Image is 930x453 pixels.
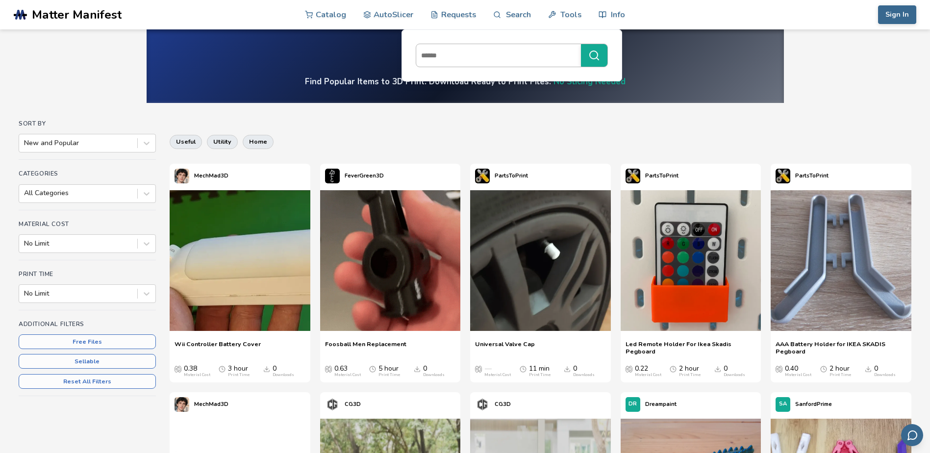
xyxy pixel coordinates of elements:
p: SanfordPrime [795,399,832,409]
span: Downloads [564,365,571,373]
div: 0.40 [785,365,811,377]
div: Material Cost [484,373,511,377]
p: Dreampaint [645,399,677,409]
h4: Find Popular Items to 3D Print. Download Ready to Print Files. [305,76,626,87]
a: PartsToPrint's profilePartsToPrint [771,164,833,188]
h4: Categories [19,170,156,177]
a: CG3D's profileCG3D [470,392,516,417]
div: 3 hour [228,365,250,377]
h4: Print Time [19,271,156,277]
div: Material Cost [184,373,210,377]
button: Send feedback via email [901,424,923,446]
span: — [484,365,491,373]
div: 11 min [529,365,551,377]
div: 0 [874,365,896,377]
span: SA [779,401,787,407]
span: Average Print Time [520,365,527,373]
p: CG3D [345,399,361,409]
div: 0 [273,365,294,377]
div: 0.22 [635,365,661,377]
div: Downloads [423,373,445,377]
span: Downloads [414,365,421,373]
div: Downloads [573,373,595,377]
h4: Additional Filters [19,321,156,327]
span: Average Print Time [219,365,226,373]
h4: Sort By [19,120,156,127]
div: Downloads [724,373,745,377]
span: Average Print Time [369,365,376,373]
div: Material Cost [785,373,811,377]
a: Foosball Men Replacement [325,340,406,355]
span: Average Cost [325,365,332,373]
div: 0.63 [334,365,361,377]
img: PartsToPrint's profile [475,169,490,183]
button: Sellable [19,354,156,369]
p: FeverGreen3D [345,171,384,181]
div: 0 [724,365,745,377]
div: Downloads [874,373,896,377]
span: Downloads [865,365,872,373]
img: CG3D's profile [325,397,340,412]
button: Free Files [19,334,156,349]
div: Material Cost [334,373,361,377]
span: Average Cost [626,365,632,373]
img: MechMad3D's profile [175,397,189,412]
img: PartsToPrint's profile [776,169,790,183]
div: Downloads [273,373,294,377]
span: Average Cost [175,365,181,373]
p: CG3D [495,399,511,409]
a: No Slicing Needed [553,76,626,87]
a: PartsToPrint's profilePartsToPrint [470,164,533,188]
span: Average Print Time [820,365,827,373]
a: PartsToPrint's profilePartsToPrint [621,164,683,188]
input: All Categories [24,189,26,197]
a: CG3D's profileCG3D [320,392,366,417]
button: home [243,135,274,149]
input: No Limit [24,290,26,298]
div: 5 hour [378,365,400,377]
p: MechMad3D [194,171,228,181]
a: Led Remote Holder For Ikea Skadis Pegboard [626,340,756,355]
div: Print Time [378,373,400,377]
img: PartsToPrint's profile [626,169,640,183]
span: Average Print Time [670,365,677,373]
div: 2 hour [829,365,851,377]
a: MechMad3D's profileMechMad3D [170,164,233,188]
span: Average Cost [475,365,482,373]
div: Print Time [228,373,250,377]
input: New and Popular [24,139,26,147]
a: AAA Battery Holder for IKEA SKADIS Pegboard [776,340,906,355]
div: Material Cost [635,373,661,377]
img: MechMad3D's profile [175,169,189,183]
img: FeverGreen3D's profile [325,169,340,183]
p: PartsToPrint [795,171,829,181]
div: Print Time [829,373,851,377]
p: PartsToPrint [495,171,528,181]
img: CG3D's profile [475,397,490,412]
button: useful [170,135,202,149]
span: Downloads [263,365,270,373]
div: 0 [573,365,595,377]
a: Wii Controller Battery Cover [175,340,261,355]
div: Print Time [529,373,551,377]
div: 0 [423,365,445,377]
span: DR [628,401,637,407]
div: Print Time [679,373,701,377]
div: 0.38 [184,365,210,377]
button: Reset All Filters [19,374,156,389]
a: MechMad3D's profileMechMad3D [170,392,233,417]
span: Downloads [714,365,721,373]
a: Universal Valve Cap [475,340,535,355]
a: FeverGreen3D's profileFeverGreen3D [320,164,389,188]
h4: Material Cost [19,221,156,227]
p: PartsToPrint [645,171,679,181]
span: Matter Manifest [32,8,122,22]
button: utility [207,135,238,149]
button: Sign In [878,5,916,24]
div: 2 hour [679,365,701,377]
